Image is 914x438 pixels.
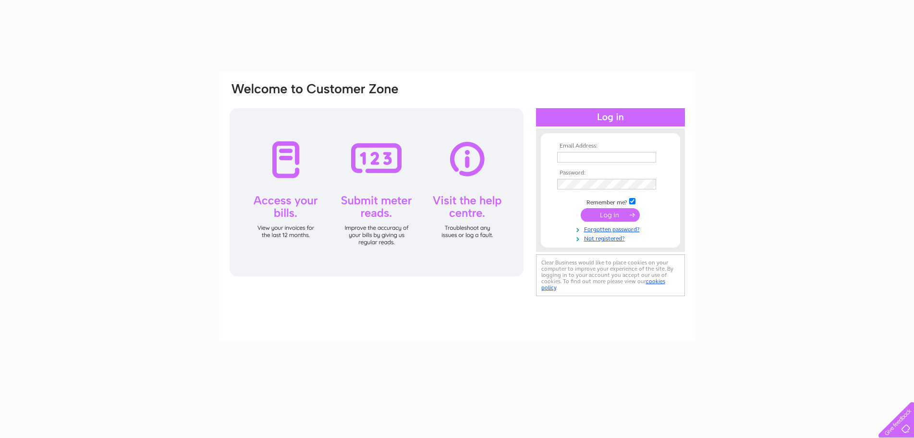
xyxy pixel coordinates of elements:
div: Clear Business would like to place cookies on your computer to improve your experience of the sit... [536,254,685,296]
a: Forgotten password? [557,224,666,233]
th: Email Address: [555,143,666,150]
input: Submit [581,208,640,222]
td: Remember me? [555,197,666,206]
a: cookies policy [541,278,665,291]
th: Password: [555,170,666,176]
a: Not registered? [557,233,666,242]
